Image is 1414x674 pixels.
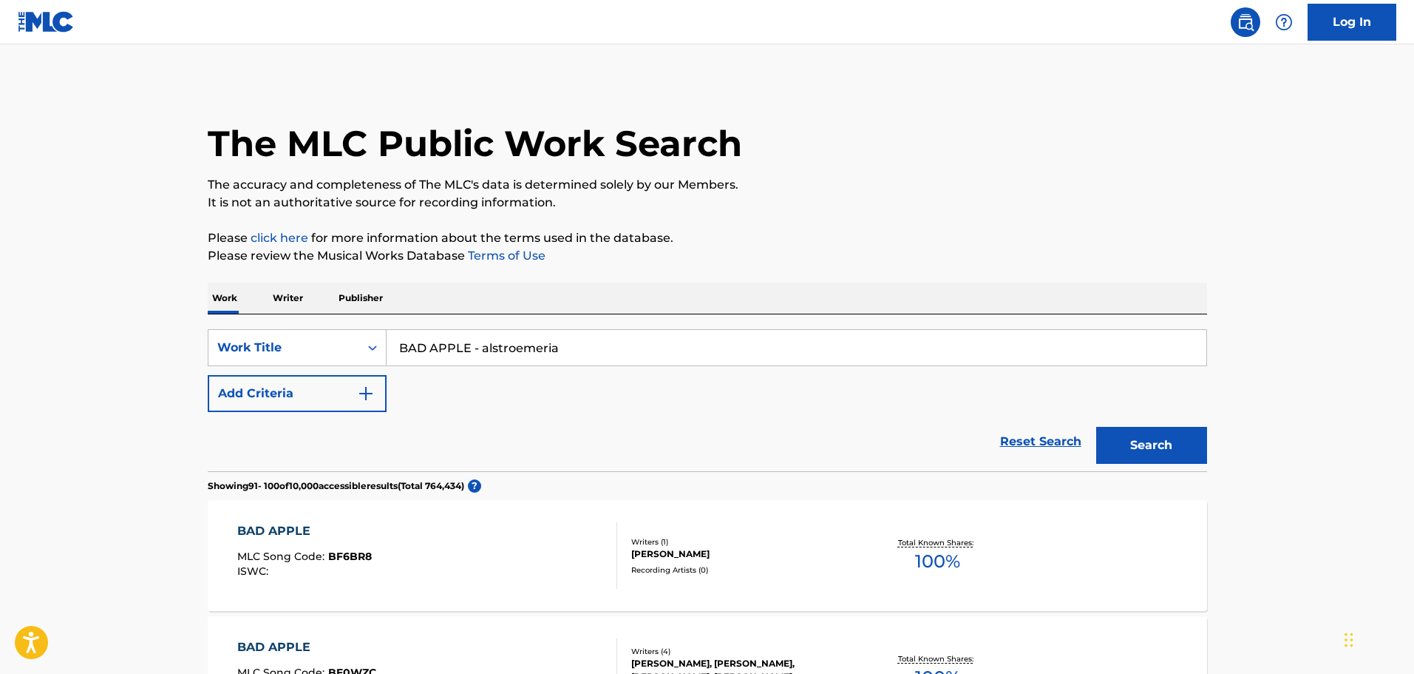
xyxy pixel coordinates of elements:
[631,565,854,576] div: Recording Artists ( 0 )
[631,547,854,561] div: [PERSON_NAME]
[898,653,977,664] p: Total Known Shares:
[208,375,387,412] button: Add Criteria
[208,329,1207,471] form: Search Form
[915,548,960,575] span: 100 %
[328,550,372,563] span: BF6BR8
[208,247,1207,265] p: Please review the Musical Works Database
[237,522,372,540] div: BAD APPLE
[357,385,375,402] img: 9d2ae6d4665cec9f34b9.svg
[237,638,376,656] div: BAD APPLE
[217,339,350,357] div: Work Title
[237,565,272,578] span: ISWC :
[1269,7,1299,37] div: Help
[208,194,1207,212] p: It is not an authoritative source for recording information.
[208,229,1207,247] p: Please for more information about the terms used in the database.
[18,11,75,33] img: MLC Logo
[208,121,742,166] h1: The MLC Public Work Search
[468,479,481,493] span: ?
[1340,603,1414,674] iframe: Chat Widget
[631,536,854,547] div: Writers ( 1 )
[1275,13,1293,31] img: help
[1308,4,1396,41] a: Log In
[1231,7,1260,37] a: Public Search
[1096,427,1207,464] button: Search
[208,479,464,493] p: Showing 91 - 100 of 10,000 accessible results (Total 764,434 )
[208,283,242,314] p: Work
[631,646,854,657] div: Writers ( 4 )
[251,231,308,245] a: click here
[237,550,328,563] span: MLC Song Code :
[1237,13,1254,31] img: search
[993,425,1089,458] a: Reset Search
[208,500,1207,611] a: BAD APPLEMLC Song Code:BF6BR8ISWC:Writers (1)[PERSON_NAME]Recording Artists (0)Total Known Shares...
[334,283,387,314] p: Publisher
[268,283,307,314] p: Writer
[465,249,545,263] a: Terms of Use
[898,537,977,548] p: Total Known Shares:
[1345,618,1353,662] div: Drag
[208,176,1207,194] p: The accuracy and completeness of The MLC's data is determined solely by our Members.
